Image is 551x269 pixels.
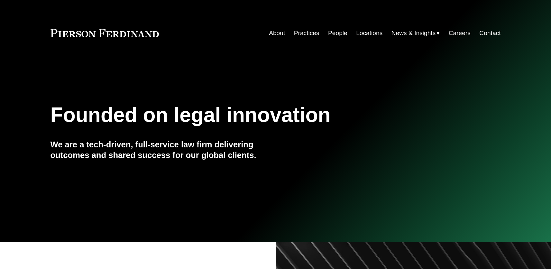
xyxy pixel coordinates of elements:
h4: We are a tech-driven, full-service law firm delivering outcomes and shared success for our global... [51,139,276,160]
a: People [328,27,347,39]
a: Locations [356,27,382,39]
a: folder dropdown [391,27,440,39]
span: News & Insights [391,28,436,39]
a: Practices [294,27,319,39]
h1: Founded on legal innovation [51,103,426,127]
a: About [269,27,285,39]
a: Careers [449,27,471,39]
a: Contact [479,27,500,39]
